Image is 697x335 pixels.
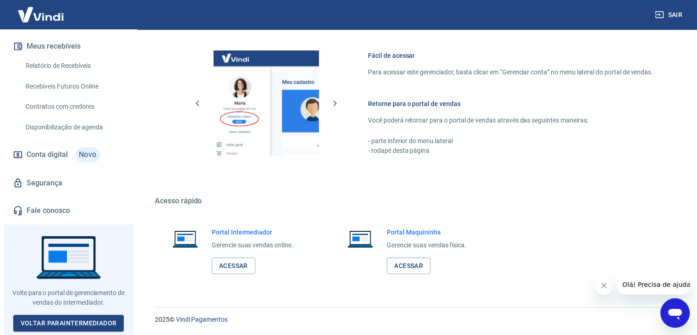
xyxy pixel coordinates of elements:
[75,147,100,162] span: Novo
[11,201,126,221] a: Fale conosco
[11,0,71,28] img: Vindi
[176,316,228,323] a: Vindi Pagamentos
[212,257,255,274] a: Acessar
[11,36,126,56] button: Meus recebíveis
[387,240,466,250] p: Gerencie suas vendas física.
[660,298,690,328] iframe: Botão para abrir a janela de mensagens
[368,67,653,77] p: Para acessar este gerenciador, basta clicar em “Gerenciar conta” no menu lateral do portal de ven...
[595,276,613,295] iframe: Fechar mensagem
[22,56,126,75] a: Relatório de Recebíveis
[368,116,653,125] p: Você poderá retornar para o portal de vendas através das seguintes maneiras:
[22,118,126,137] a: Disponibilização de agenda
[341,228,379,250] img: Imagem de um notebook aberto
[387,257,430,274] a: Acessar
[11,144,126,166] a: Conta digitalNovo
[5,6,77,14] span: Olá! Precisa de ajuda?
[155,196,675,206] h5: Acesso rápido
[13,315,124,332] a: Voltar paraIntermediador
[212,240,293,250] p: Gerencie suas vendas online.
[212,228,293,237] h6: Portal Intermediador
[368,136,653,146] p: - parte inferior do menu lateral
[27,148,68,161] span: Conta digital
[22,77,126,96] a: Recebíveis Futuros Online
[368,51,653,60] h6: Fácil de acessar
[166,228,204,250] img: Imagem de um notebook aberto
[387,228,466,237] h6: Portal Maquininha
[11,173,126,193] a: Segurança
[368,146,653,156] p: - rodapé desta página
[214,50,319,156] img: Imagem da dashboard mostrando o botão de gerenciar conta na sidebar no lado esquerdo
[22,97,126,116] a: Contratos com credores
[653,6,686,23] button: Sair
[155,315,675,324] p: 2025 ©
[368,99,653,108] h6: Retorne para o portal de vendas
[617,274,690,295] iframe: Mensagem da empresa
